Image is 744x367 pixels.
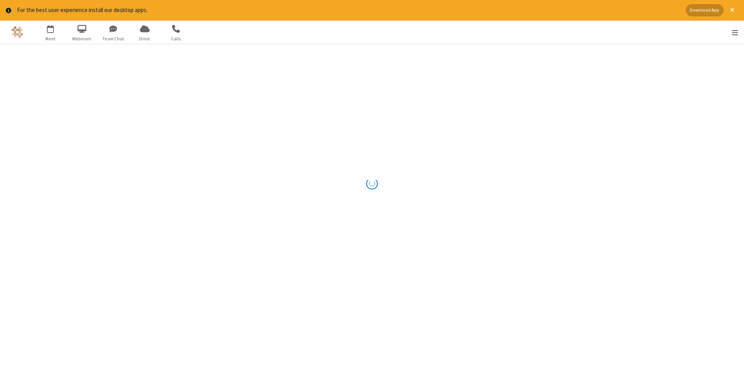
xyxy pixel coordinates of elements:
[17,6,680,15] div: For the best user experience install our desktop apps.
[3,21,32,44] button: Logo
[686,4,723,16] button: Download App
[67,35,96,42] span: Webinars
[726,4,738,16] button: Close alert
[130,35,159,42] span: Drive
[12,26,23,38] img: QA Selenium DO NOT DELETE OR CHANGE
[99,35,128,42] span: Team Chat
[36,35,65,42] span: Meet
[162,35,191,42] span: Calls
[722,21,744,44] div: Open menu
